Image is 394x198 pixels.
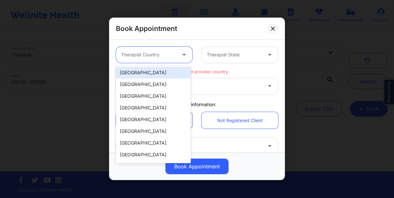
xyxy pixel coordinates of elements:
[116,24,177,33] h2: Book Appointment
[202,112,278,129] a: Not Registered Client
[116,137,191,149] div: [GEOGRAPHIC_DATA]
[116,125,191,137] div: [GEOGRAPHIC_DATA]
[111,101,283,108] div: Client information:
[165,159,229,175] button: Book Appointment
[116,114,191,125] div: [GEOGRAPHIC_DATA]
[116,67,191,78] div: [GEOGRAPHIC_DATA]
[116,149,191,161] div: [GEOGRAPHIC_DATA]
[116,69,278,75] p: Please select provider country
[116,102,191,114] div: [GEOGRAPHIC_DATA]
[116,90,191,102] div: [GEOGRAPHIC_DATA]
[116,78,191,90] div: [GEOGRAPHIC_DATA]
[116,161,191,172] div: [GEOGRAPHIC_DATA]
